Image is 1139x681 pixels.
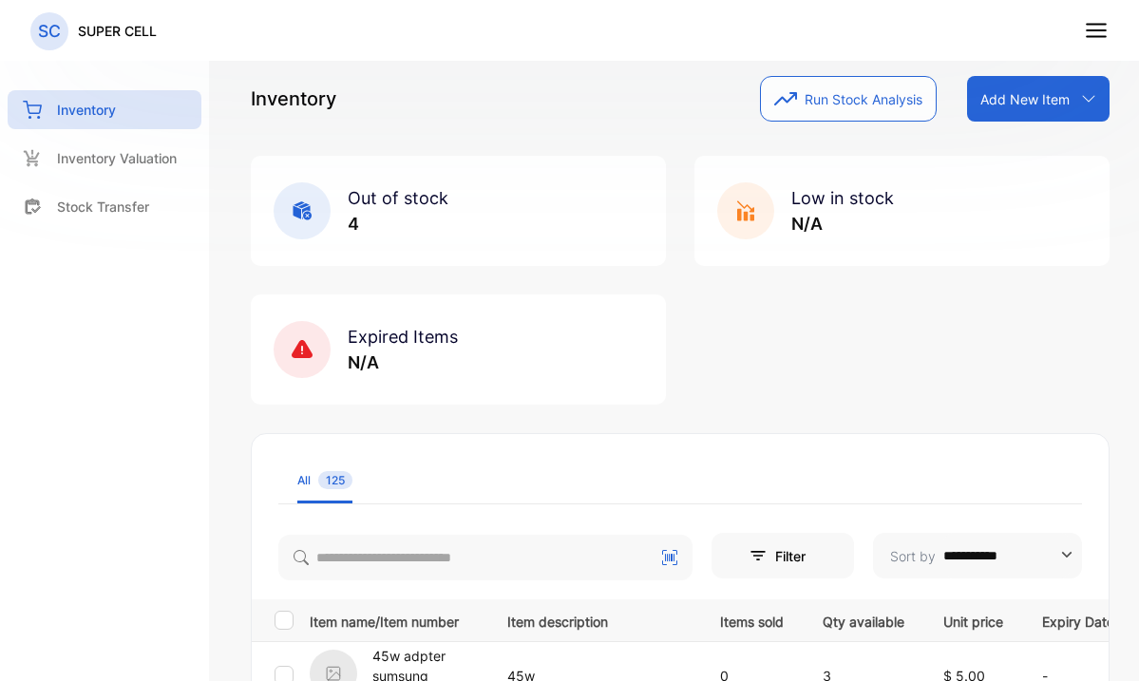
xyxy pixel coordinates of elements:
a: Inventory [8,90,201,129]
p: SUPER CELL [78,21,157,41]
p: N/A [791,211,894,236]
p: N/A [348,350,458,375]
p: Stock Transfer [57,197,149,217]
a: Stock Transfer [8,187,201,226]
p: Item description [507,608,681,632]
p: Inventory Valuation [57,148,177,168]
p: Inventory [57,100,116,120]
div: All [297,472,352,489]
span: Expired Items [348,327,458,347]
span: Out of stock [348,188,448,208]
span: 125 [318,471,352,489]
p: Item name/Item number [310,608,484,632]
p: Expiry Date [1042,608,1114,632]
p: 4 [348,211,448,236]
p: Add New Item [980,89,1070,109]
button: Run Stock Analysis [760,76,937,122]
span: Low in stock [791,188,894,208]
p: Sort by [890,546,936,566]
p: Unit price [943,608,1003,632]
p: Qty available [823,608,904,632]
p: Inventory [251,85,336,113]
p: Items sold [720,608,784,632]
button: Sort by [873,533,1082,578]
p: SC [38,19,61,44]
a: Inventory Valuation [8,139,201,178]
